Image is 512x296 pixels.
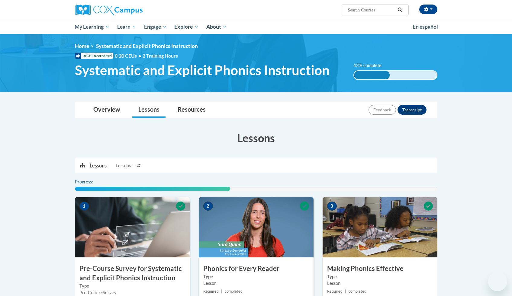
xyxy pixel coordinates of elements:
[369,105,396,115] button: Feedback
[327,273,433,280] label: Type
[203,273,309,280] label: Type
[353,62,388,69] label: 43% complete
[132,102,166,118] a: Lessons
[409,21,442,33] a: En español
[199,197,314,257] img: Course Image
[79,283,185,289] label: Type
[323,197,437,257] img: Course Image
[327,280,433,287] div: Lesson
[174,23,198,30] span: Explore
[75,264,190,283] h3: Pre-Course Survey for Systematic and Explicit Phonics Instruction
[75,197,190,257] img: Course Image
[419,5,437,14] button: Account Settings
[75,43,89,49] a: Home
[413,24,438,30] span: En español
[144,23,167,30] span: Engage
[96,43,198,49] span: Systematic and Explicit Phonics Instruction
[354,71,390,79] div: 43% complete
[75,5,190,15] a: Cox Campus
[395,6,404,14] button: Search
[221,289,222,294] span: |
[170,20,202,34] a: Explore
[90,162,107,169] p: Lessons
[203,202,213,211] span: 2
[75,23,109,30] span: My Learning
[349,289,366,294] span: completed
[206,23,227,30] span: About
[199,264,314,273] h3: Phonics for Every Reader
[327,289,343,294] span: Required
[225,289,243,294] span: completed
[115,53,143,59] span: 0.20 CEUs
[202,20,231,34] a: About
[79,202,89,211] span: 1
[203,280,309,287] div: Lesson
[71,20,114,34] a: My Learning
[488,272,507,291] iframe: Button to launch messaging window
[172,102,212,118] a: Resources
[143,53,178,59] span: 2 Training Hours
[327,202,337,211] span: 3
[345,289,346,294] span: |
[79,289,185,296] div: Pre-Course Survey
[87,102,126,118] a: Overview
[75,62,330,78] span: Systematic and Explicit Phonics Instruction
[203,289,219,294] span: Required
[75,53,113,59] span: IACET Accredited
[66,20,446,34] div: Main menu
[323,264,437,273] h3: Making Phonics Effective
[75,179,110,185] label: Progress:
[75,5,143,15] img: Cox Campus
[398,105,427,115] button: Transcript
[117,23,136,30] span: Learn
[140,20,171,34] a: Engage
[75,130,437,145] h3: Lessons
[116,162,131,169] span: Lessons
[138,53,141,59] span: •
[347,6,395,14] input: Search Courses
[113,20,140,34] a: Learn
